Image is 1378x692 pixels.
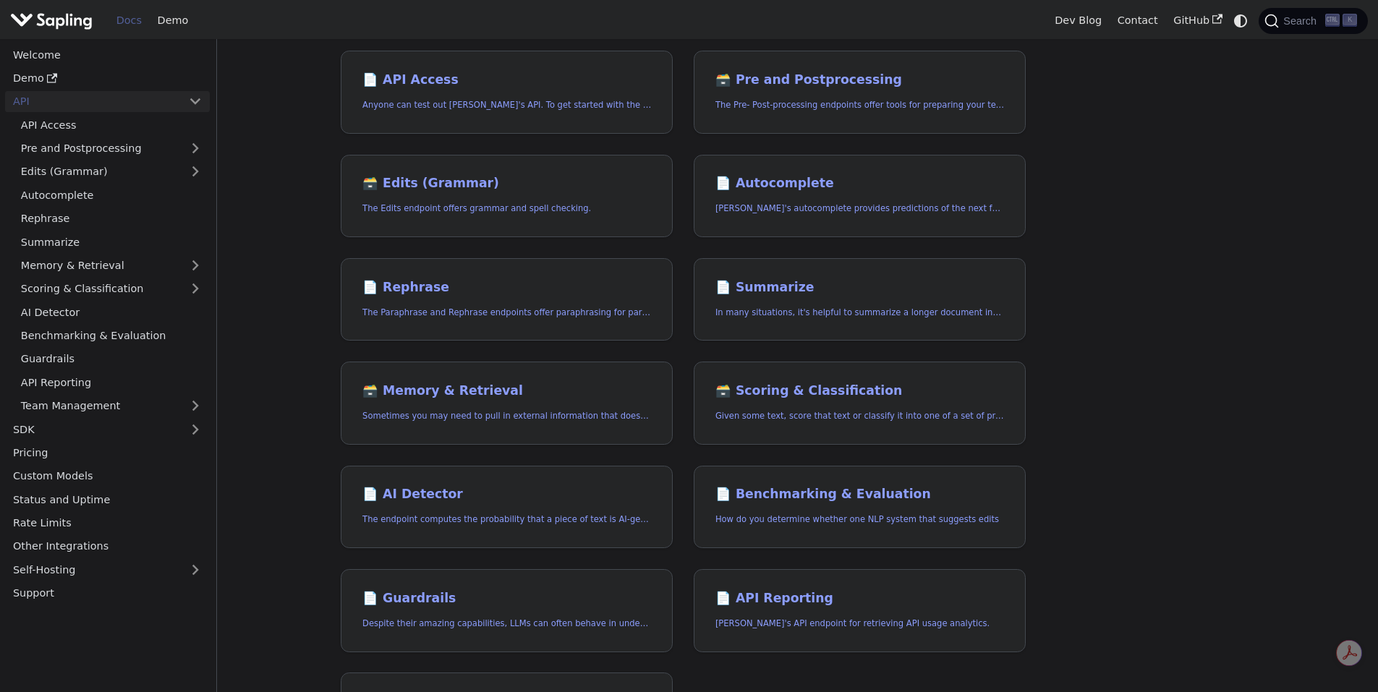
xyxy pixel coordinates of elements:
[362,383,651,399] h2: Memory & Retrieval
[694,155,1026,238] a: 📄️ Autocomplete[PERSON_NAME]'s autocomplete provides predictions of the next few characters or words
[694,569,1026,652] a: 📄️ API Reporting[PERSON_NAME]'s API endpoint for retrieving API usage analytics.
[694,466,1026,549] a: 📄️ Benchmarking & EvaluationHow do you determine whether one NLP system that suggests edits
[13,114,210,135] a: API Access
[13,372,210,393] a: API Reporting
[5,44,210,65] a: Welcome
[13,349,210,370] a: Guardrails
[10,10,93,31] img: Sapling.ai
[715,202,1004,215] p: Sapling's autocomplete provides predictions of the next few characters or words
[1259,8,1367,34] button: Search (Ctrl+K)
[341,155,673,238] a: 🗃️ Edits (Grammar)The Edits endpoint offers grammar and spell checking.
[715,72,1004,88] h2: Pre and Postprocessing
[341,258,673,341] a: 📄️ RephraseThe Paraphrase and Rephrase endpoints offer paraphrasing for particular styles.
[362,98,651,112] p: Anyone can test out Sapling's API. To get started with the API, simply:
[1110,9,1166,32] a: Contact
[362,591,651,607] h2: Guardrails
[715,176,1004,192] h2: Autocomplete
[694,258,1026,341] a: 📄️ SummarizeIn many situations, it's helpful to summarize a longer document into a shorter, more ...
[13,302,210,322] a: AI Detector
[362,487,651,503] h2: AI Detector
[13,396,210,417] a: Team Management
[715,383,1004,399] h2: Scoring & Classification
[181,91,210,112] button: Collapse sidebar category 'API'
[1230,10,1251,31] button: Switch between dark and light mode (currently system mode)
[715,617,1004,631] p: Sapling's API endpoint for retrieving API usage analytics.
[5,513,210,534] a: Rate Limits
[715,513,1004,526] p: How do you determine whether one NLP system that suggests edits
[10,10,98,31] a: Sapling.ai
[362,513,651,526] p: The endpoint computes the probability that a piece of text is AI-generated,
[5,583,210,604] a: Support
[341,466,673,549] a: 📄️ AI DetectorThe endpoint computes the probability that a piece of text is AI-generated,
[362,72,651,88] h2: API Access
[715,98,1004,112] p: The Pre- Post-processing endpoints offer tools for preparing your text data for ingestation as we...
[109,9,150,32] a: Docs
[362,306,651,320] p: The Paraphrase and Rephrase endpoints offer paraphrasing for particular styles.
[181,419,210,440] button: Expand sidebar category 'SDK'
[13,278,210,299] a: Scoring & Classification
[150,9,196,32] a: Demo
[715,306,1004,320] p: In many situations, it's helpful to summarize a longer document into a shorter, more easily diges...
[694,362,1026,445] a: 🗃️ Scoring & ClassificationGiven some text, score that text or classify it into one of a set of p...
[362,617,651,631] p: Despite their amazing capabilities, LLMs can often behave in undesired
[1343,14,1357,27] kbd: K
[5,489,210,510] a: Status and Uptime
[5,536,210,557] a: Other Integrations
[5,466,210,487] a: Custom Models
[362,176,651,192] h2: Edits (Grammar)
[13,161,210,182] a: Edits (Grammar)
[341,51,673,134] a: 📄️ API AccessAnyone can test out [PERSON_NAME]'s API. To get started with the API, simply:
[5,91,181,112] a: API
[715,280,1004,296] h2: Summarize
[362,409,651,423] p: Sometimes you may need to pull in external information that doesn't fit in the context size of an...
[362,280,651,296] h2: Rephrase
[715,409,1004,423] p: Given some text, score that text or classify it into one of a set of pre-specified categories.
[5,443,210,464] a: Pricing
[5,68,210,89] a: Demo
[13,208,210,229] a: Rephrase
[13,231,210,252] a: Summarize
[341,569,673,652] a: 📄️ GuardrailsDespite their amazing capabilities, LLMs can often behave in undesired
[341,362,673,445] a: 🗃️ Memory & RetrievalSometimes you may need to pull in external information that doesn't fit in t...
[694,51,1026,134] a: 🗃️ Pre and PostprocessingThe Pre- Post-processing endpoints offer tools for preparing your text d...
[1279,15,1325,27] span: Search
[5,419,181,440] a: SDK
[362,202,651,215] p: The Edits endpoint offers grammar and spell checking.
[13,255,210,276] a: Memory & Retrieval
[1165,9,1230,32] a: GitHub
[13,325,210,346] a: Benchmarking & Evaluation
[715,487,1004,503] h2: Benchmarking & Evaluation
[13,138,210,159] a: Pre and Postprocessing
[5,559,210,580] a: Self-Hosting
[1047,9,1109,32] a: Dev Blog
[715,591,1004,607] h2: API Reporting
[13,184,210,205] a: Autocomplete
